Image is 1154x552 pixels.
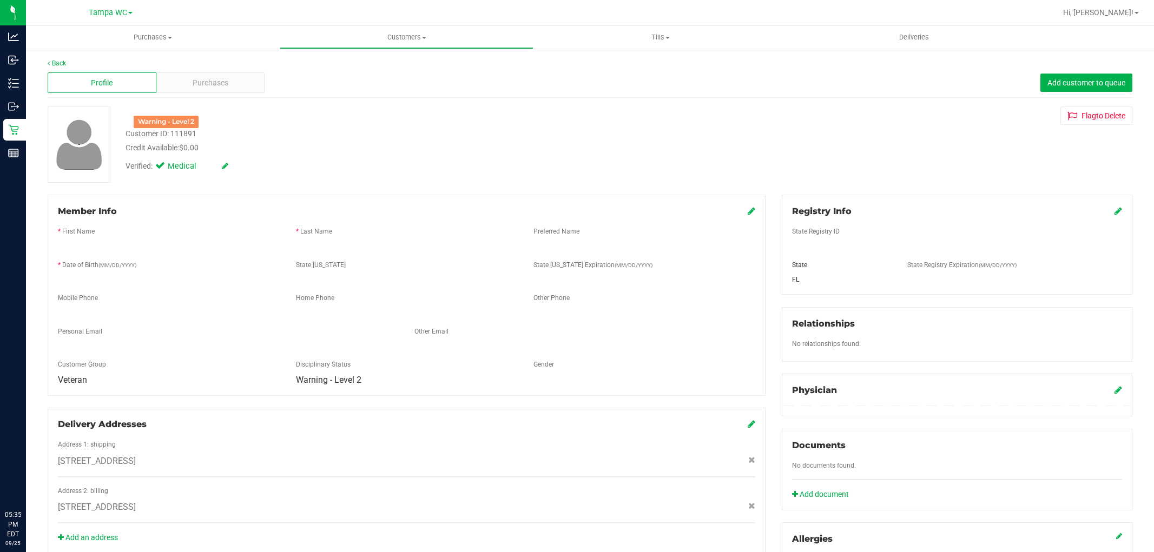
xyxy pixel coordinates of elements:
[126,128,196,139] div: Customer ID: 111891
[8,148,19,158] inline-svg: Reports
[58,375,87,385] span: Veteran
[787,26,1041,49] a: Deliveries
[792,489,854,500] a: Add document
[26,32,280,42] span: Purchases
[89,8,127,17] span: Tampa WC
[296,360,351,369] label: Disciplinary Status
[533,26,787,49] a: Tills
[193,77,228,89] span: Purchases
[792,534,833,544] span: Allergies
[134,116,199,128] div: Warning - Level 2
[792,318,855,329] span: Relationships
[62,260,136,270] label: Date of Birth
[792,339,861,349] label: No relationships found.
[58,486,108,496] label: Address 2: billing
[168,161,211,172] span: Medical
[58,440,116,449] label: Address 1: shipping
[8,101,19,112] inline-svg: Outbound
[98,262,136,268] span: (MM/DD/YYYY)
[1060,107,1132,125] button: Flagto Delete
[48,59,66,67] a: Back
[784,260,899,270] div: State
[58,360,106,369] label: Customer Group
[62,227,95,236] label: First Name
[5,539,21,547] p: 09/25
[414,327,449,336] label: Other Email
[8,124,19,135] inline-svg: Retail
[979,262,1017,268] span: (MM/DD/YYYY)
[58,206,117,216] span: Member Info
[11,465,43,498] iframe: Resource center
[1040,74,1132,92] button: Add customer to queue
[58,455,136,468] span: [STREET_ADDRESS]
[280,32,533,42] span: Customers
[296,375,361,385] span: Warning - Level 2
[280,26,533,49] a: Customers
[615,262,652,268] span: (MM/DD/YYYY)
[784,275,899,284] div: FL
[534,32,787,42] span: Tills
[5,510,21,539] p: 05:35 PM EDT
[533,260,652,270] label: State [US_STATE] Expiration
[26,26,280,49] a: Purchases
[58,533,118,542] a: Add an address
[885,32,944,42] span: Deliveries
[91,77,113,89] span: Profile
[58,501,136,514] span: [STREET_ADDRESS]
[300,227,332,236] label: Last Name
[58,419,147,429] span: Delivery Addresses
[126,161,228,172] div: Verified:
[792,440,846,450] span: Documents
[58,293,98,303] label: Mobile Phone
[51,117,108,172] img: user-icon.png
[296,293,334,303] label: Home Phone
[1047,78,1125,87] span: Add customer to queue
[533,293,570,303] label: Other Phone
[296,260,346,270] label: State [US_STATE]
[792,462,856,469] span: No documents found.
[907,260,1017,270] label: State Registry Expiration
[792,206,852,216] span: Registry Info
[126,142,660,154] div: Credit Available:
[533,360,554,369] label: Gender
[8,78,19,89] inline-svg: Inventory
[8,31,19,42] inline-svg: Analytics
[58,327,102,336] label: Personal Email
[179,143,199,152] span: $0.00
[792,227,840,236] label: State Registry ID
[792,385,837,395] span: Physician
[8,55,19,65] inline-svg: Inbound
[533,227,579,236] label: Preferred Name
[1063,8,1133,17] span: Hi, [PERSON_NAME]!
